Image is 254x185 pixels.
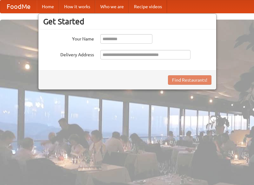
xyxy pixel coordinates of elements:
label: Your Name [43,34,94,42]
a: FoodMe [0,0,37,13]
a: Home [37,0,59,13]
a: Who we are [95,0,129,13]
a: How it works [59,0,95,13]
h3: Get Started [43,17,211,26]
a: Recipe videos [129,0,167,13]
label: Delivery Address [43,50,94,58]
button: Find Restaurants! [168,75,211,85]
